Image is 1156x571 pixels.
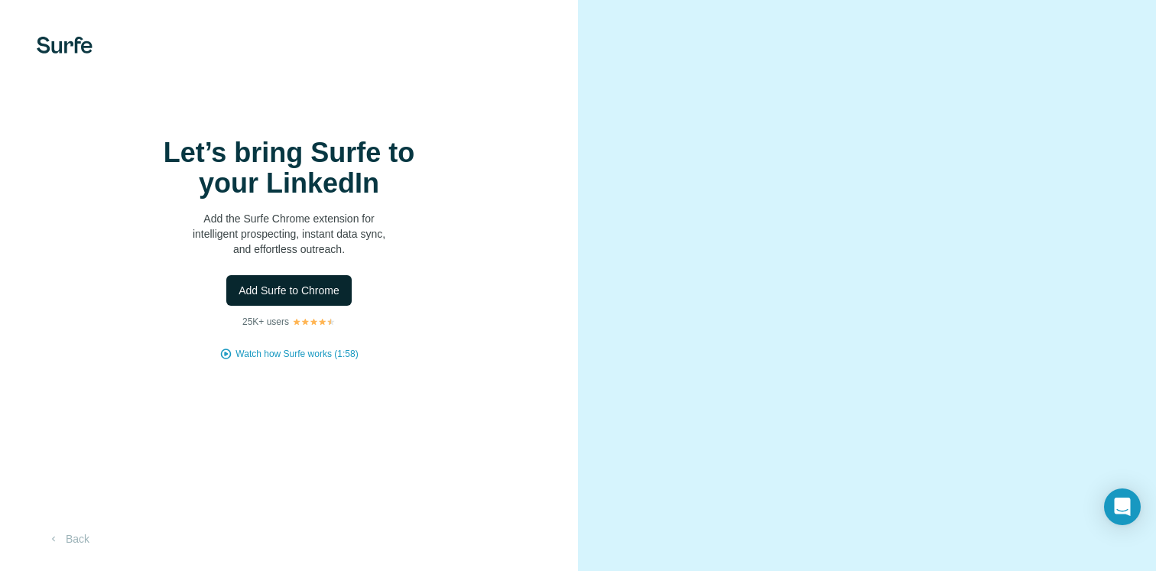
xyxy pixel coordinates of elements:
button: Back [37,525,100,553]
span: Add Surfe to Chrome [239,283,339,298]
div: Open Intercom Messenger [1104,488,1141,525]
p: Add the Surfe Chrome extension for intelligent prospecting, instant data sync, and effortless out... [136,211,442,257]
button: Add Surfe to Chrome [226,275,352,306]
img: Surfe's logo [37,37,93,54]
h1: Let’s bring Surfe to your LinkedIn [136,138,442,199]
button: Watch how Surfe works (1:58) [235,347,358,361]
p: 25K+ users [242,315,289,329]
img: Rating Stars [292,317,336,326]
